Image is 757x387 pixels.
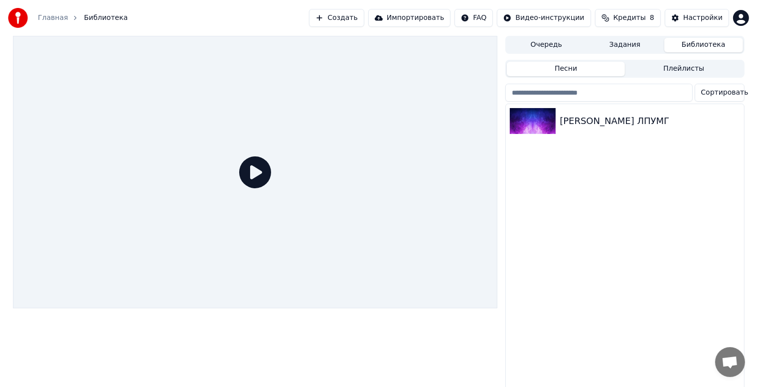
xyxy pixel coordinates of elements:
button: Задания [586,38,664,52]
img: youka [8,8,28,28]
span: Сортировать [701,88,749,98]
div: [PERSON_NAME] ЛПУМГ [560,114,740,128]
button: Очередь [507,38,586,52]
button: Кредиты8 [595,9,661,27]
button: Импортировать [368,9,451,27]
span: 8 [650,13,654,23]
a: Открытый чат [715,347,745,377]
button: FAQ [454,9,493,27]
nav: breadcrumb [38,13,128,23]
a: Главная [38,13,68,23]
span: Библиотека [84,13,128,23]
div: Настройки [683,13,723,23]
button: Настройки [665,9,729,27]
span: Кредиты [613,13,646,23]
button: Библиотека [664,38,743,52]
button: Песни [507,62,625,76]
button: Видео-инструкции [497,9,591,27]
button: Плейлисты [625,62,743,76]
button: Создать [309,9,364,27]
